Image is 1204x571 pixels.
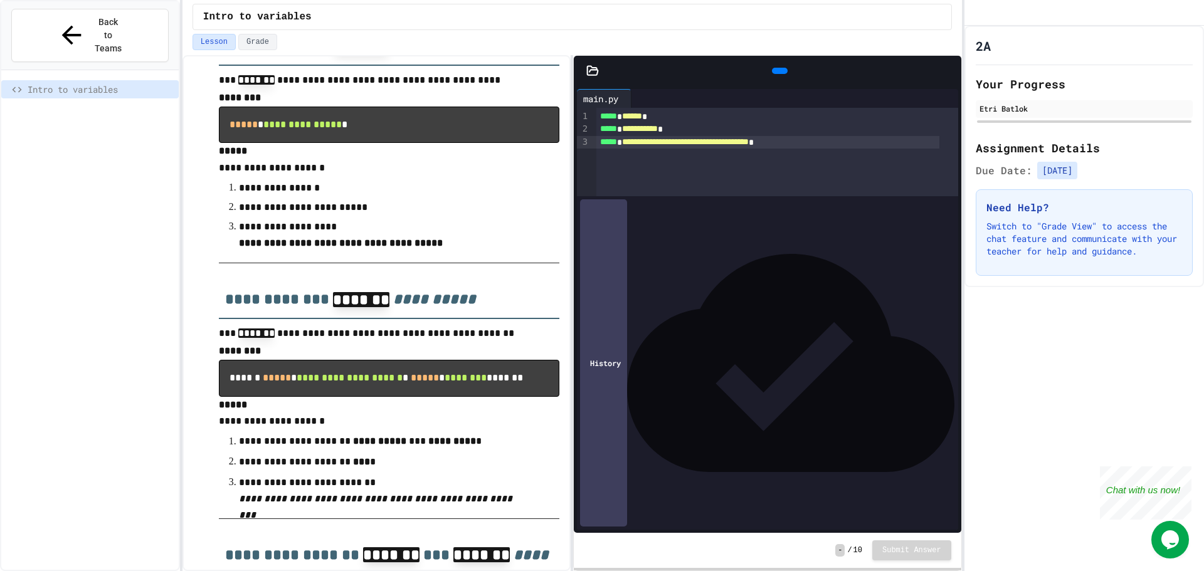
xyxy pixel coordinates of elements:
[580,199,627,526] div: History
[93,16,123,55] span: Back to Teams
[11,9,169,62] button: Back to Teams
[835,544,845,557] span: -
[853,545,862,555] span: 10
[1151,521,1191,558] iframe: chat widget
[577,89,631,108] div: main.py
[577,92,625,105] div: main.py
[193,34,236,50] button: Lesson
[203,9,312,24] span: Intro to variables
[976,37,991,55] h1: 2A
[980,103,1189,114] div: Etri Batlok
[577,136,589,149] div: 3
[28,83,174,96] span: Intro to variables
[577,110,589,123] div: 1
[986,200,1182,215] h3: Need Help?
[847,545,852,555] span: /
[872,540,951,560] button: Submit Answer
[882,545,941,555] span: Submit Answer
[577,123,589,135] div: 2
[1100,466,1191,520] iframe: chat widget
[986,220,1182,258] p: Switch to "Grade View" to access the chat feature and communicate with your teacher for help and ...
[1037,162,1077,179] span: [DATE]
[976,75,1193,93] h2: Your Progress
[976,163,1032,178] span: Due Date:
[976,139,1193,157] h2: Assignment Details
[238,34,277,50] button: Grade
